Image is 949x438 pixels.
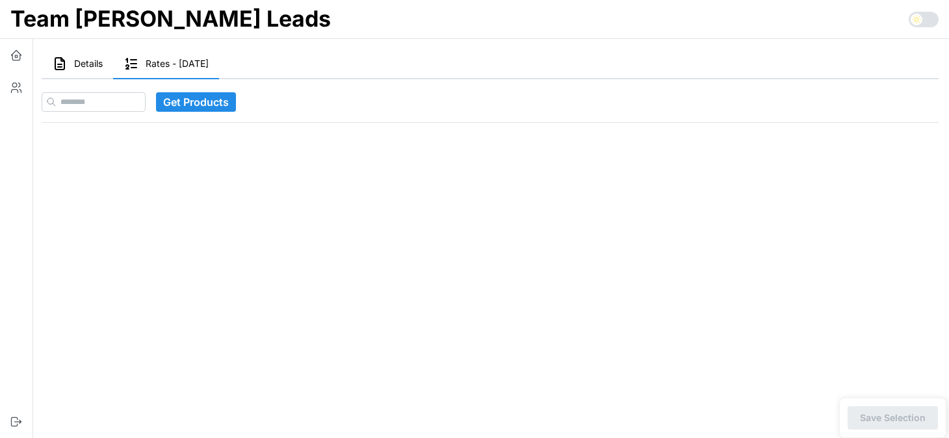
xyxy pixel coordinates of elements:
[848,406,938,430] button: Save Selection
[74,59,103,68] span: Details
[860,407,926,429] span: Save Selection
[156,92,236,112] button: Get Products
[10,5,331,33] h1: Team [PERSON_NAME] Leads
[163,93,229,111] span: Get Products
